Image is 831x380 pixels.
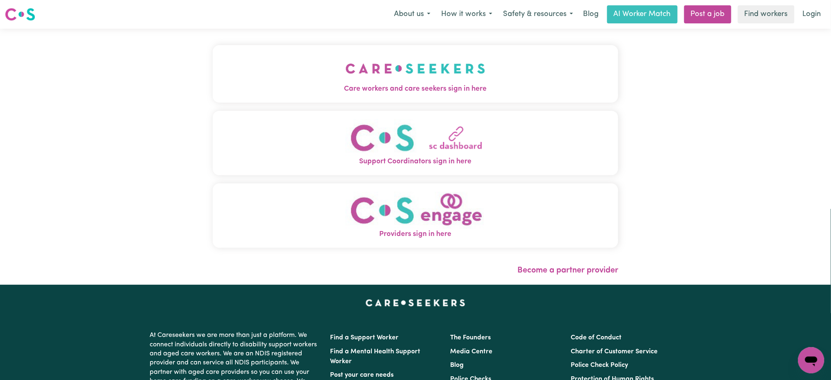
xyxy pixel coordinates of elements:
button: Safety & resources [498,6,578,23]
a: Blog [451,362,464,369]
button: Care workers and care seekers sign in here [213,45,619,103]
a: Blog [578,5,604,23]
a: Careseekers home page [366,300,465,306]
a: The Founders [451,334,491,341]
a: Media Centre [451,348,493,355]
button: Support Coordinators sign in here [213,111,619,175]
img: Careseekers logo [5,7,35,22]
button: About us [389,6,436,23]
a: Post your care needs [330,372,394,378]
a: Become a partner provider [517,266,618,275]
a: Charter of Customer Service [571,348,658,355]
a: Find a Mental Health Support Worker [330,348,421,365]
span: Providers sign in here [213,229,619,240]
iframe: Button to launch messaging window [798,347,824,373]
a: Careseekers logo [5,5,35,24]
span: Care workers and care seekers sign in here [213,84,619,94]
button: How it works [436,6,498,23]
a: AI Worker Match [607,5,678,23]
button: Providers sign in here [213,183,619,248]
a: Login [798,5,826,23]
a: Post a job [684,5,731,23]
a: Find a Support Worker [330,334,399,341]
span: Support Coordinators sign in here [213,156,619,167]
a: Police Check Policy [571,362,628,369]
a: Find workers [738,5,795,23]
a: Code of Conduct [571,334,622,341]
